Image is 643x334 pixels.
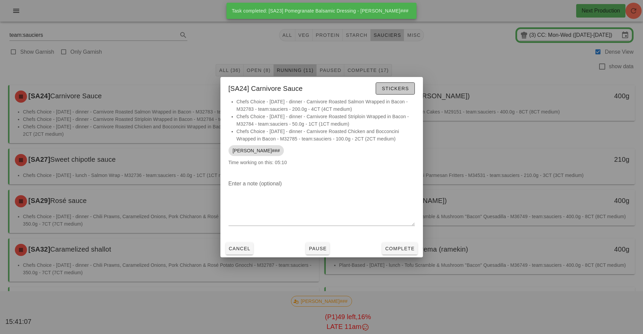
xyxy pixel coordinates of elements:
[309,246,327,251] span: Pause
[237,128,415,143] li: Chefs Choice - [DATE] - dinner - Carnivore Roasted Chicken and Bocconcini Wrapped in Bacon - M327...
[233,145,280,156] span: [PERSON_NAME]###
[385,246,414,251] span: Complete
[229,246,251,251] span: Cancel
[237,98,415,113] li: Chefs Choice - [DATE] - dinner - Carnivore Roasted Salmon Wrapped in Bacon - M32783 - team:saucie...
[220,77,423,98] div: [SA24] Carnivore Sauce
[237,113,415,128] li: Chefs Choice - [DATE] - dinner - Carnivore Roasted Striploin Wrapped in Bacon - M32784 - team:sau...
[220,98,423,173] div: Time working on this: 05:10
[381,86,409,91] span: Stickers
[226,242,253,255] button: Cancel
[306,242,329,255] button: Pause
[376,82,414,95] button: Stickers
[382,242,417,255] button: Complete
